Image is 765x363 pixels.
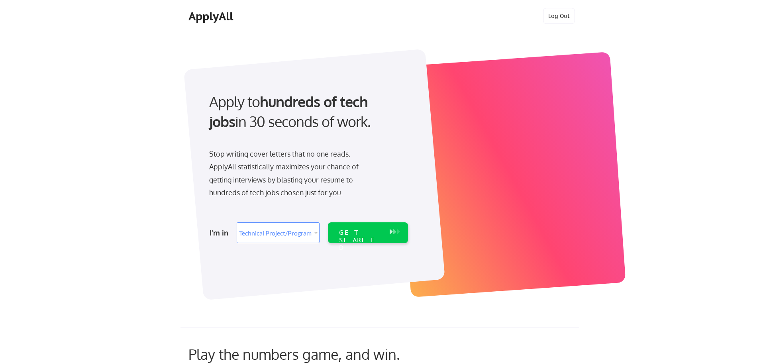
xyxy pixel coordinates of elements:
[210,226,232,239] div: I'm in
[209,147,373,199] div: Stop writing cover letters that no one reads. ApplyAll statistically maximizes your chance of get...
[339,229,382,252] div: GET STARTED
[543,8,575,24] button: Log Out
[209,92,371,130] strong: hundreds of tech jobs
[188,345,435,363] div: Play the numbers game, and win.
[209,92,405,132] div: Apply to in 30 seconds of work.
[188,10,235,23] div: ApplyAll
